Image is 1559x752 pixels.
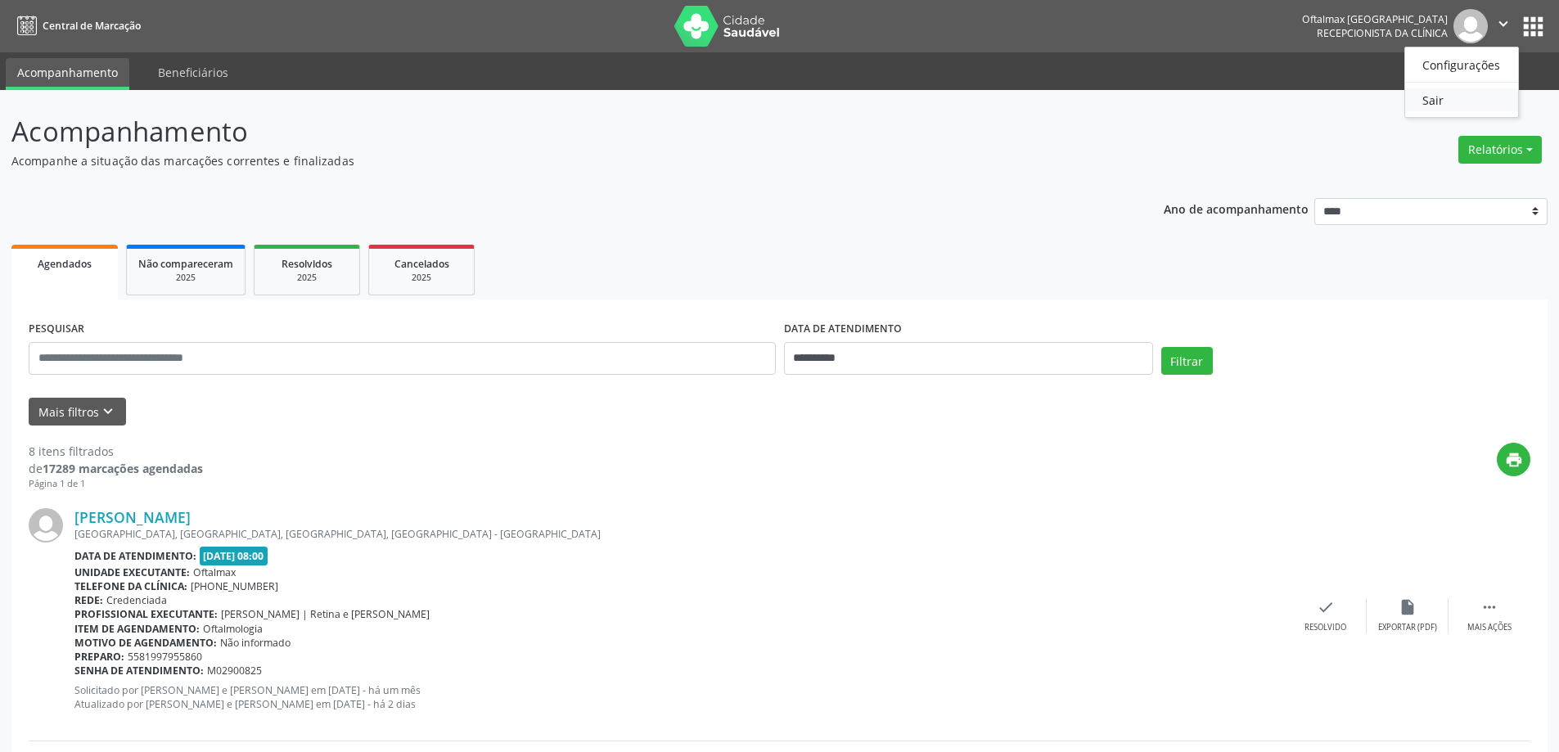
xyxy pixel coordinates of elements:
span: Resolvidos [282,257,332,271]
span: M02900825 [207,664,262,678]
b: Item de agendamento: [74,622,200,636]
a: [PERSON_NAME] [74,508,191,526]
p: Acompanhe a situação das marcações correntes e finalizadas [11,152,1087,169]
i:  [1494,15,1512,33]
i: keyboard_arrow_down [99,403,117,421]
span: 5581997955860 [128,650,202,664]
div: Exportar (PDF) [1378,622,1437,633]
button: print [1497,443,1530,476]
img: img [1453,9,1488,43]
div: Mais ações [1467,622,1512,633]
div: Resolvido [1304,622,1346,633]
a: Beneficiários [146,58,240,87]
a: Acompanhamento [6,58,129,90]
span: Credenciada [106,593,167,607]
span: Recepcionista da clínica [1317,26,1448,40]
span: [DATE] 08:00 [200,547,268,565]
b: Profissional executante: [74,607,218,621]
i: check [1317,598,1335,616]
b: Telefone da clínica: [74,579,187,593]
div: Página 1 de 1 [29,477,203,491]
i:  [1480,598,1498,616]
b: Preparo: [74,650,124,664]
b: Senha de atendimento: [74,664,204,678]
label: PESQUISAR [29,317,84,342]
div: de [29,460,203,477]
a: Central de Marcação [11,12,141,39]
div: 8 itens filtrados [29,443,203,460]
div: 2025 [266,272,348,284]
span: [PERSON_NAME] | Retina e [PERSON_NAME] [221,607,430,621]
span: Oftalmologia [203,622,263,636]
div: 2025 [138,272,233,284]
span: Não compareceram [138,257,233,271]
span: Agendados [38,257,92,271]
button: Mais filtroskeyboard_arrow_down [29,398,126,426]
p: Acompanhamento [11,111,1087,152]
div: 2025 [381,272,462,284]
ul:  [1404,47,1519,118]
span: Cancelados [394,257,449,271]
button:  [1488,9,1519,43]
button: apps [1519,12,1548,41]
label: DATA DE ATENDIMENTO [784,317,902,342]
a: Configurações [1405,53,1518,76]
span: [PHONE_NUMBER] [191,579,278,593]
div: [GEOGRAPHIC_DATA], [GEOGRAPHIC_DATA], [GEOGRAPHIC_DATA], [GEOGRAPHIC_DATA] - [GEOGRAPHIC_DATA] [74,527,1285,541]
span: Oftalmax [193,565,236,579]
button: Relatórios [1458,136,1542,164]
span: Não informado [220,636,291,650]
b: Unidade executante: [74,565,190,579]
button: Filtrar [1161,347,1213,375]
i: print [1505,451,1523,469]
strong: 17289 marcações agendadas [43,461,203,476]
b: Data de atendimento: [74,549,196,563]
img: img [29,508,63,543]
div: Oftalmax [GEOGRAPHIC_DATA] [1302,12,1448,26]
i: insert_drive_file [1399,598,1417,616]
p: Solicitado por [PERSON_NAME] e [PERSON_NAME] em [DATE] - há um mês Atualizado por [PERSON_NAME] e... [74,683,1285,711]
b: Rede: [74,593,103,607]
b: Motivo de agendamento: [74,636,217,650]
a: Sair [1405,88,1518,111]
span: Central de Marcação [43,19,141,33]
p: Ano de acompanhamento [1164,198,1309,218]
